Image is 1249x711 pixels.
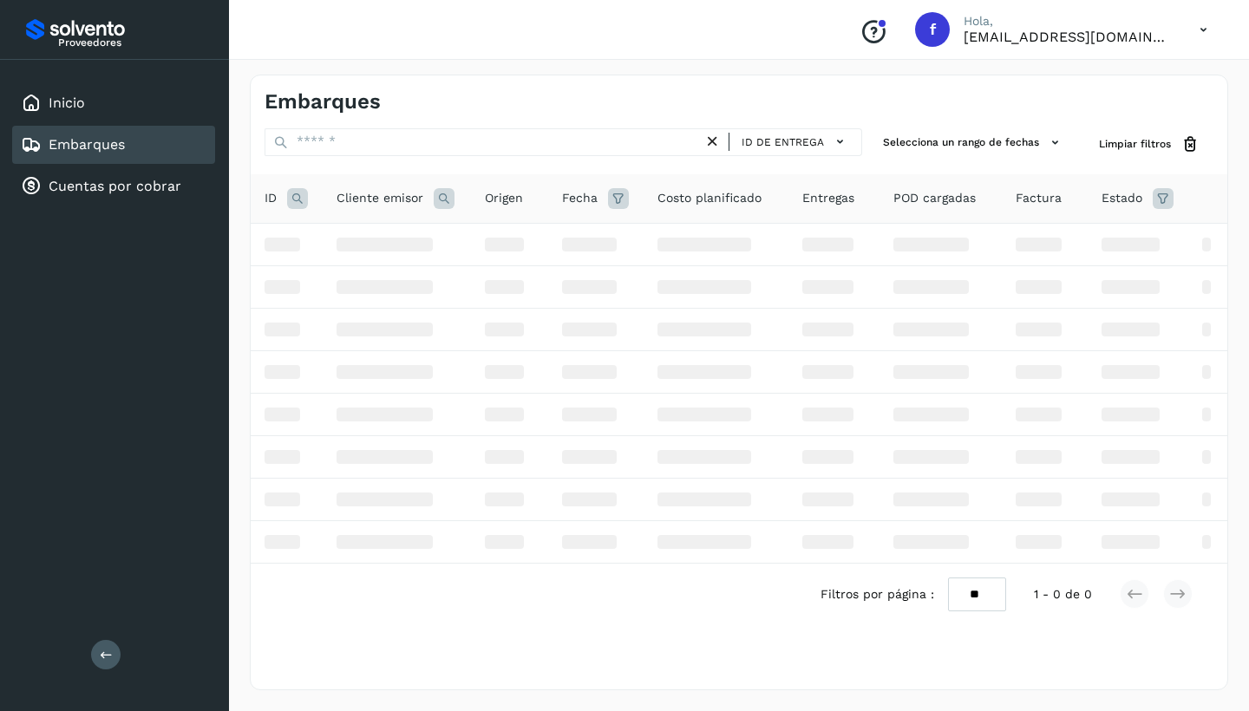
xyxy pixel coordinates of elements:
span: Origen [485,189,523,207]
span: POD cargadas [893,189,976,207]
span: ID de entrega [742,134,824,150]
a: Cuentas por cobrar [49,178,181,194]
span: Factura [1016,189,1062,207]
p: Proveedores [58,36,208,49]
a: Inicio [49,95,85,111]
p: Hola, [964,14,1172,29]
span: ID [265,189,277,207]
span: 1 - 0 de 0 [1034,585,1092,603]
h4: Embarques [265,89,381,114]
span: Filtros por página : [821,585,934,603]
span: Estado [1102,189,1142,207]
span: Limpiar filtros [1099,136,1171,152]
span: Entregas [802,189,854,207]
p: factura@grupotevian.com [964,29,1172,45]
a: Embarques [49,136,125,153]
div: Embarques [12,126,215,164]
span: Fecha [562,189,598,207]
span: Costo planificado [657,189,762,207]
button: ID de entrega [736,129,854,154]
button: Selecciona un rango de fechas [876,128,1071,157]
span: Cliente emisor [337,189,423,207]
div: Cuentas por cobrar [12,167,215,205]
button: Limpiar filtros [1085,128,1213,160]
div: Inicio [12,84,215,122]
